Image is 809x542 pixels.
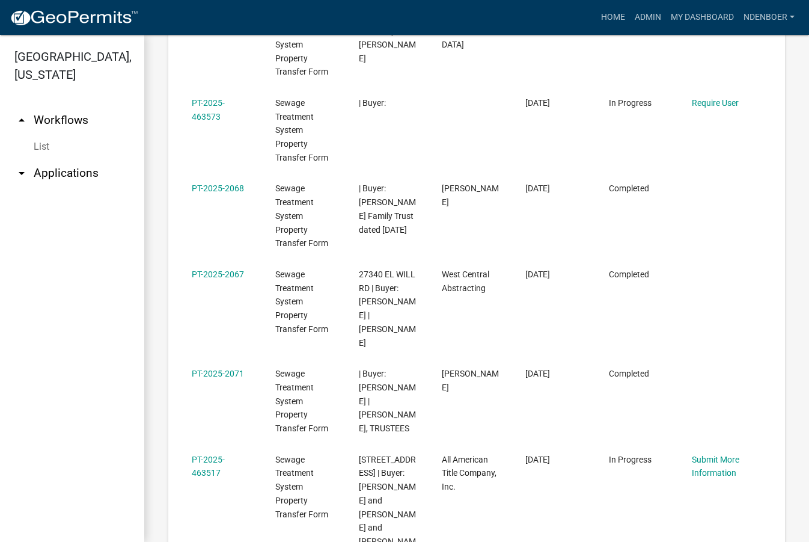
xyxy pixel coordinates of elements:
span: West Central Abstracting [442,269,489,293]
span: Sewage Treatment System Property Transfer Form [275,98,328,162]
a: PT-2025-463573 [192,98,225,122]
span: Completed [609,369,649,378]
span: Sewage Treatment System Property Transfer Form [275,12,328,76]
a: Admin [630,6,666,29]
span: | Buyer: [359,98,386,108]
span: 08/13/2025 [525,455,550,464]
span: 08/13/2025 [525,369,550,378]
i: arrow_drop_up [14,113,29,128]
span: Thomas Winters [442,183,499,207]
a: Submit More Information [692,455,739,478]
span: 27340 EL WILL RD | Buyer: CRAIG R LINDBERG | ROBIN R LINDBERG [359,269,416,348]
span: In Progress [609,98,652,108]
a: PT-2025-2067 [192,269,244,279]
span: Sewage Treatment System Property Transfer Form [275,369,328,433]
span: | Buyer: STEVEN H ALBRIGHT | PAULA K ALBRIGHT, TRUSTEES [359,369,416,433]
a: PT-2025-2068 [192,183,244,193]
span: | Buyer: Braton Family Trust dated December 29, 2023 [359,183,416,234]
a: ndenboer [739,6,799,29]
a: My Dashboard [666,6,739,29]
span: Completed [609,269,649,279]
span: All American Title Company, Inc. [442,455,496,492]
i: arrow_drop_down [14,166,29,180]
span: Completed [609,183,649,193]
a: PT-2025-463517 [192,455,225,478]
span: Sewage Treatment System Property Transfer Form [275,455,328,519]
span: Kassia Wagner [442,369,499,392]
span: In Progress [609,455,652,464]
a: PT-2025-2071 [192,369,244,378]
span: Sewage Treatment System Property Transfer Form [275,183,328,248]
span: 08/13/2025 [525,269,550,279]
span: Sewage Treatment System Property Transfer Form [275,269,328,334]
span: 08/13/2025 [525,98,550,108]
a: Require User [692,98,739,108]
span: 08/13/2025 [525,183,550,193]
a: Home [596,6,630,29]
